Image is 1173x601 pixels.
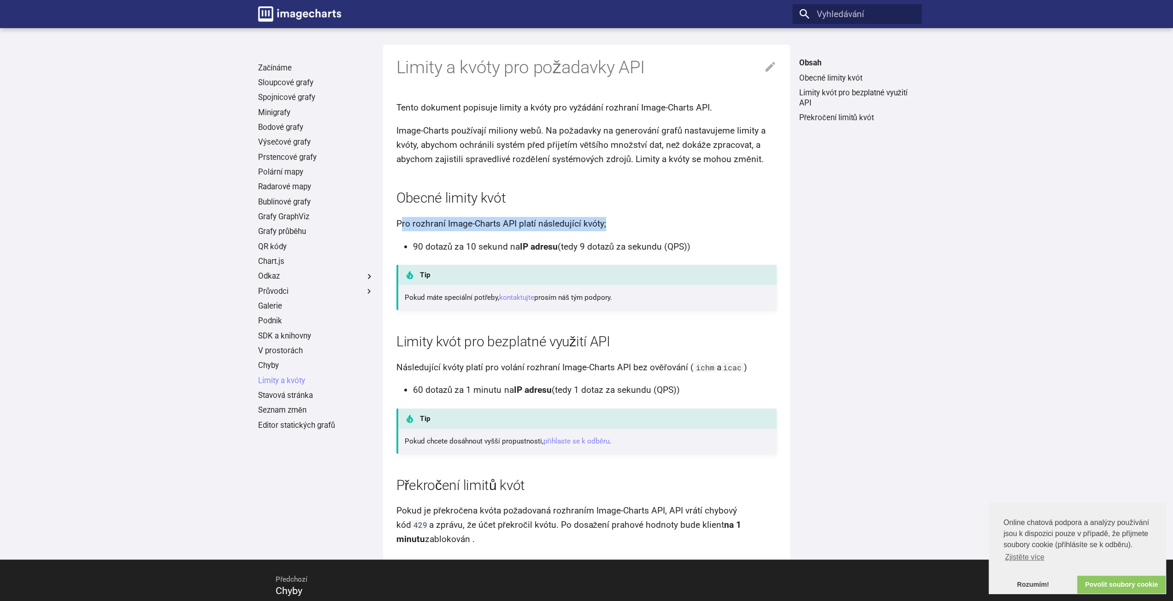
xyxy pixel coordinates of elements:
[989,576,1077,594] a: zavřít zprávu o souborech cookie
[799,88,915,108] a: Limity kvót pro bezplatné využití API
[799,113,873,122] font: Překročení limitů kvót
[258,182,374,192] a: Radarové mapy
[258,137,374,147] a: Výsečové grafy
[258,212,309,221] font: Grafy GraphViz
[258,286,289,296] font: Průvodci
[989,502,1166,594] div: souhlas se soubory cookie
[799,113,915,123] a: Překročení limitů kvót
[258,78,313,87] font: Sloupcové grafy
[396,190,506,206] font: Obecné limity kvót
[258,346,303,355] font: V prostorách
[396,333,610,350] font: Limity kvót pro bezplatné využití API
[425,534,475,544] font: zablokován .
[258,376,305,385] font: Limity a kvóty
[258,361,279,370] font: Chyby
[396,477,525,493] font: Překročení limitů kvót
[551,385,679,395] font: (tedy 1 dotaz za sekundu (QPS))
[258,405,307,414] font: Seznam změn
[258,93,374,103] a: Spojnicové grafy
[1003,519,1149,548] font: Online chatová podpora a analýzy používání jsou k dispozici pouze v případě, že přijmete soubory ...
[799,73,862,82] font: Obecné limity kvót
[258,6,341,22] img: logo
[258,301,282,310] font: Galerie
[258,420,335,430] font: Editor statických grafů
[258,331,374,341] a: SDK a knihovny
[1005,553,1044,561] font: Zjistěte více
[258,242,374,252] a: QR kódy
[258,376,374,386] a: Limity a kvóty
[258,257,374,267] a: Chart.js
[799,88,907,107] font: Limity kvót pro bezplatné využití API
[258,93,315,102] font: Spojnicové grafy
[792,4,922,24] input: Vyhledávání
[543,437,609,445] a: přihlaste se k odběru
[258,152,317,162] font: Prstencové grafy
[429,519,724,530] font: a zprávu, že účet překročil kvótu. Po dosažení prahové hodnoty bude klient
[258,182,311,191] font: Radarové mapy
[519,241,557,252] font: IP adresu
[258,167,374,177] a: Polární mapy
[258,63,374,73] a: Začínáme
[258,108,290,117] font: Minigrafy
[258,123,374,133] a: Bodové grafy
[396,57,645,77] font: Limity a kvóty pro požadavky API
[1085,581,1158,588] font: Povolit soubory cookie
[609,437,611,445] font: .
[396,505,737,530] font: Pokud je překročena kvóta požadovaná rozhraním Image-Charts API, API vrátí chybový kód
[258,227,307,236] font: Grafy průběhu
[258,108,374,118] a: Minigrafy
[258,212,374,222] a: Grafy GraphViz
[258,78,374,88] a: Sloupcové grafy
[258,271,280,280] font: Odkaz
[405,437,543,445] font: Pokud chcete dosáhnout vyšší propustnosti,
[557,241,690,252] font: (tedy 9 dotazů za sekundu (QPS))
[792,58,922,123] nav: Obsah
[258,391,374,401] a: Stavová stránka
[258,391,313,400] font: Stavová stránka
[258,242,287,251] font: QR kódy
[396,102,713,113] font: Tento dokument popisuje limity a kvóty pro vyžádání rozhraní Image-Charts API.
[799,58,821,67] font: Obsah
[258,420,374,431] a: Editor statických grafů
[716,362,721,373] font: a
[513,385,551,395] font: IP adresu
[411,520,430,530] code: 429
[405,293,499,302] font: Pokud máte speciální potřeby,
[534,293,612,302] font: prosím náš tým podpory.
[258,301,374,311] a: Galerie
[258,63,292,72] font: Začínáme
[258,197,374,207] a: Bublinové grafy
[1003,550,1046,564] a: Zjistěte více o souborech cookie
[258,346,374,356] a: V prostorách
[258,167,303,176] font: Polární mapy
[396,218,606,229] font: Pro rozhraní Image-Charts API platí následující kvóty;
[1017,581,1049,588] font: Rozumím!
[258,227,374,237] a: Grafy průběhu
[258,197,311,206] font: Bublinové grafy
[276,575,307,583] font: Předchozí
[258,361,374,371] a: Chyby
[420,271,430,279] font: Tip
[253,2,345,26] a: Dokumentace k Image-Charts
[258,152,374,163] a: Prstencové grafy
[258,405,374,415] a: Seznam změn
[721,362,744,372] code: icac
[396,519,741,544] font: na 1 minutu
[258,257,284,266] font: Chart.js
[744,362,747,373] font: )
[499,293,534,302] a: kontaktujte
[258,137,311,146] font: Výsečové grafy
[396,362,694,373] font: Následující kvóty platí pro volání rozhraní Image-Charts API bez ověřování (
[258,316,374,326] a: Podnik
[694,362,717,372] code: ichm
[258,316,282,325] font: Podnik
[258,123,303,132] font: Bodové grafy
[396,125,766,164] font: Image-Charts používají miliony webů. Na požadavky na generování grafů nastavujeme limity a kvóty,...
[276,585,302,596] font: Chyby
[258,331,311,340] font: SDK a knihovny
[413,385,514,395] font: 60 dotazů za 1 minutu na
[799,73,915,83] a: Obecné limity kvót
[1077,576,1166,594] a: povolit soubory cookie
[413,241,520,252] font: 90 dotazů za 10 sekund na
